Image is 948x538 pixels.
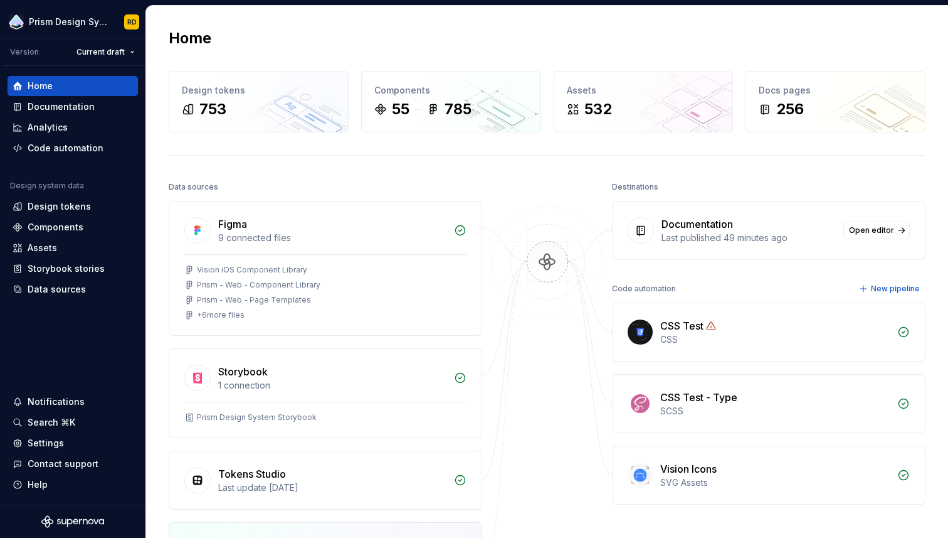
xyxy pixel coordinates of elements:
div: Documentation [661,217,733,232]
div: Design tokens [28,200,91,213]
div: Destinations [612,178,658,196]
a: Data sources [8,279,138,299]
a: Open editor [843,222,910,239]
div: Storybook stories [28,262,105,275]
a: Design tokens753 [169,71,349,132]
a: Figma9 connected filesVision iOS Component LibraryPrism - Web - Component LibraryPrism - Web - Pa... [169,201,482,336]
div: 753 [199,99,226,119]
div: Design system data [10,181,84,191]
div: Vision Icons [660,461,717,476]
div: Version [10,47,39,57]
button: Contact support [8,454,138,474]
div: Contact support [28,458,98,470]
button: New pipeline [855,280,925,298]
div: CSS Test [660,318,703,333]
div: Design tokens [182,84,335,97]
div: Vision iOS Component Library [197,265,307,275]
div: 256 [776,99,804,119]
div: Assets [567,84,720,97]
div: 1 connection [218,379,446,392]
a: Components [8,217,138,237]
div: Data sources [169,178,218,196]
a: Home [8,76,138,96]
svg: Supernova Logo [41,515,104,528]
div: Components [28,221,83,234]
a: Tokens StudioLast update [DATE] [169,451,482,510]
a: Assets [8,238,138,258]
div: SCSS [660,405,890,417]
div: Documentation [28,100,95,113]
div: Code automation [612,280,676,298]
span: Open editor [849,225,894,235]
a: Assets532 [554,71,734,132]
div: Last published 49 minutes ago [661,232,836,244]
div: 9 connected files [218,232,446,244]
h2: Home [169,28,211,48]
button: Help [8,475,138,495]
div: Prism - Web - Component Library [197,280,320,290]
div: Prism Design System Storybook [197,412,317,422]
div: Assets [28,242,57,254]
div: Code automation [28,142,103,154]
div: Notifications [28,395,85,408]
div: CSS Test - Type [660,390,737,405]
div: Settings [28,437,64,449]
div: Figma [218,217,247,232]
div: RD [127,17,137,27]
div: 55 [392,99,409,119]
span: Current draft [76,47,125,57]
a: Storybook1 connectionPrism Design System Storybook [169,348,482,438]
img: 106765b7-6fc4-4b5d-8be0-32f944830029.png [9,14,24,30]
a: Settings [8,433,138,453]
a: Analytics [8,117,138,137]
span: New pipeline [871,284,920,294]
div: Data sources [28,283,86,296]
button: Current draft [71,43,140,61]
div: Components [374,84,528,97]
a: Code automation [8,138,138,158]
div: Home [28,80,53,92]
div: Tokens Studio [218,466,286,482]
button: Notifications [8,392,138,412]
div: Storybook [218,364,268,379]
div: Prism Design System [29,16,109,28]
div: 532 [584,99,612,119]
button: Prism Design SystemRD [3,8,143,35]
div: Help [28,478,48,491]
a: Design tokens [8,196,138,217]
a: Docs pages256 [745,71,925,132]
button: Search ⌘K [8,412,138,433]
div: CSS [660,333,890,346]
div: Last update [DATE] [218,482,446,494]
div: SVG Assets [660,476,890,489]
a: Storybook stories [8,259,138,279]
div: Search ⌘K [28,416,75,429]
div: Prism - Web - Page Templates [197,295,311,305]
div: Analytics [28,121,68,134]
a: Components55785 [361,71,541,132]
div: Docs pages [759,84,912,97]
div: + 6 more files [197,310,245,320]
div: 785 [445,99,471,119]
a: Documentation [8,97,138,117]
